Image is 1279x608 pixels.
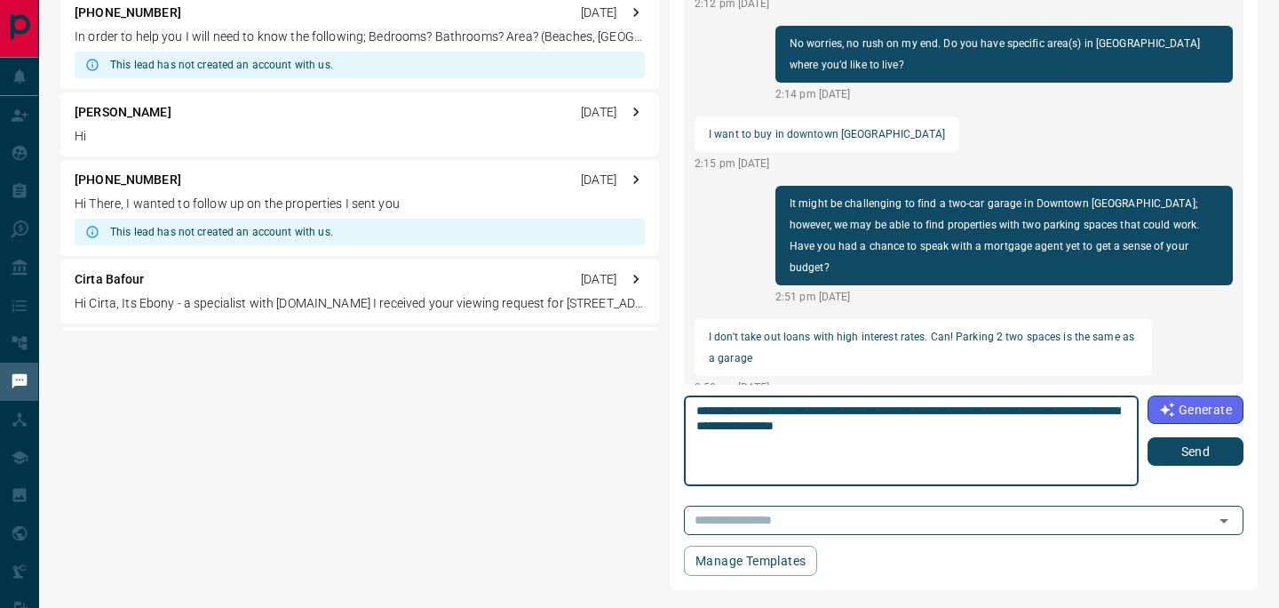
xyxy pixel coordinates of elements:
p: Hi [75,127,645,146]
button: Send [1148,437,1243,466]
button: Generate [1148,396,1243,424]
p: Cirta Bafour [75,270,145,289]
p: 2:15 pm [DATE] [695,156,959,172]
div: This lead has not created an account with us. [110,219,333,245]
p: It might be challenging to find a two-car garage in Downtown [GEOGRAPHIC_DATA]; however, we may b... [790,193,1219,278]
p: Hi Cirta, Its Ebony - a specialist with [DOMAIN_NAME] I received your viewing request for [STREET... [75,294,645,313]
p: In order to help you I will need to know the following; Bedrooms? Bathrooms? Area? (Beaches, [GEO... [75,28,645,46]
p: 2:52 pm [DATE] [695,380,1152,396]
p: [PERSON_NAME] [75,103,171,122]
div: This lead has not created an account with us. [110,52,333,78]
p: 2:14 pm [DATE] [775,86,1233,102]
p: [DATE] [581,171,616,189]
p: I don't take out loans with high interest rates. Can! Parking 2 two spaces is the same as a garage [709,326,1138,369]
p: [DATE] [581,4,616,22]
p: I want to buy in downtown [GEOGRAPHIC_DATA] [709,124,945,145]
p: [PHONE_NUMBER] [75,4,181,22]
p: Hi There, I wanted to follow up on the properties I sent you [75,195,645,213]
button: Manage Templates [684,546,817,576]
p: [PHONE_NUMBER] [75,171,181,189]
p: 2:51 pm [DATE] [775,289,1233,305]
p: No worries, no rush on my end. Do you have specific area(s) in [GEOGRAPHIC_DATA] where you’d like... [790,33,1219,76]
button: Open [1211,508,1236,533]
p: [DATE] [581,270,616,289]
p: [DATE] [581,103,616,122]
